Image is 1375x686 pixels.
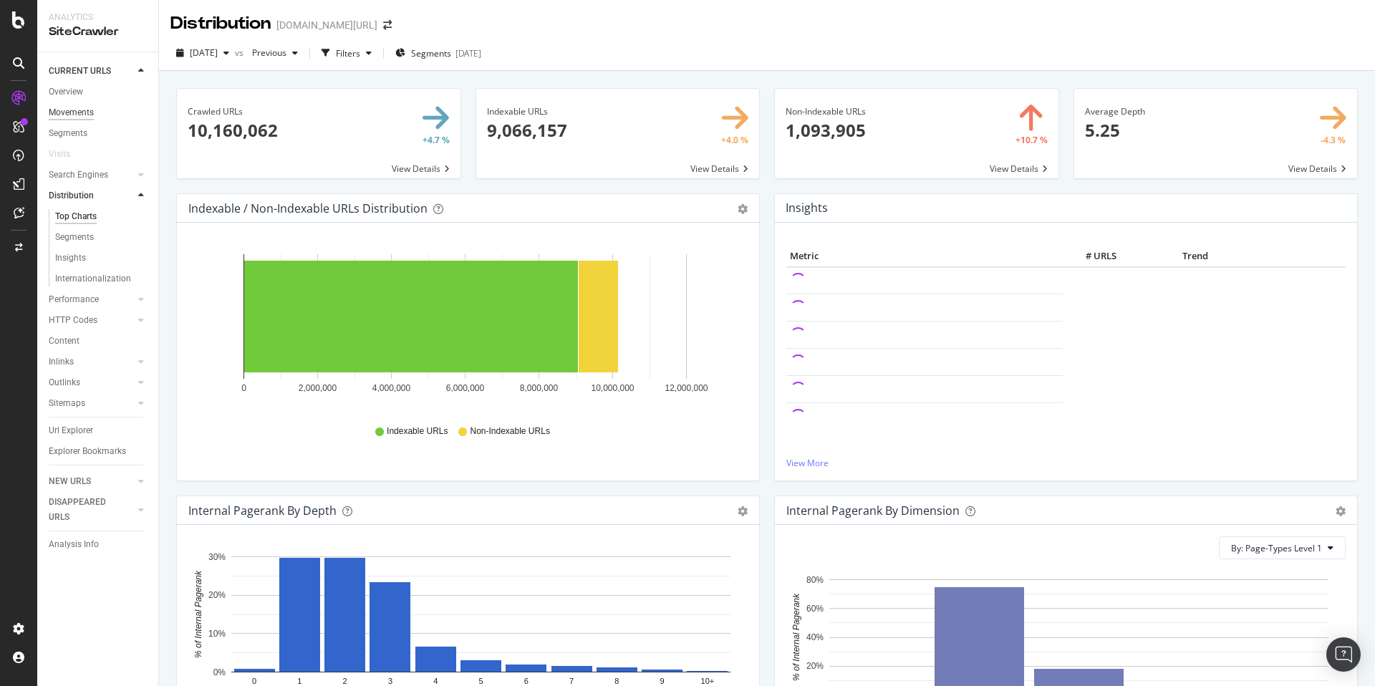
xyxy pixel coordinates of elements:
[49,292,134,307] a: Performance
[49,396,85,411] div: Sitemaps
[188,201,428,216] div: Indexable / Non-Indexable URLs Distribution
[49,105,94,120] div: Movements
[49,147,70,162] div: Visits
[387,425,448,438] span: Indexable URLs
[433,677,438,686] text: 4
[276,18,377,32] div: [DOMAIN_NAME][URL]
[49,64,111,79] div: CURRENT URLS
[170,11,271,36] div: Distribution
[55,271,148,286] a: Internationalization
[208,629,226,639] text: 10%
[446,383,485,393] text: 6,000,000
[49,495,121,525] div: DISAPPEARED URLS
[213,667,226,677] text: 0%
[1120,246,1270,267] th: Trend
[235,47,246,59] span: vs
[1336,506,1346,516] div: gear
[193,570,203,658] text: % of Internal Pagerank
[49,147,85,162] a: Visits
[49,375,134,390] a: Outlinks
[455,47,481,59] div: [DATE]
[49,354,74,369] div: Inlinks
[49,313,134,328] a: HTTP Codes
[383,20,392,30] div: arrow-right-arrow-left
[49,537,99,552] div: Analysis Info
[411,47,451,59] span: Segments
[343,677,347,686] text: 2
[55,209,148,224] a: Top Charts
[49,396,134,411] a: Sitemaps
[478,677,483,686] text: 5
[49,168,108,183] div: Search Engines
[786,503,960,518] div: Internal Pagerank By Dimension
[190,47,218,59] span: 2025 Aug. 9th
[524,677,529,686] text: 6
[208,591,226,601] text: 20%
[738,506,748,516] div: gear
[49,126,148,141] a: Segments
[297,677,301,686] text: 1
[55,251,86,266] div: Insights
[49,313,97,328] div: HTTP Codes
[252,677,256,686] text: 0
[591,383,634,393] text: 10,000,000
[786,246,1063,267] th: Metric
[388,677,392,686] text: 3
[1326,637,1361,672] div: Open Intercom Messenger
[49,84,83,100] div: Overview
[170,42,235,64] button: [DATE]
[49,474,91,489] div: NEW URLS
[55,230,94,245] div: Segments
[299,383,337,393] text: 2,000,000
[49,354,134,369] a: Inlinks
[390,42,487,64] button: Segments[DATE]
[49,334,148,349] a: Content
[55,209,97,224] div: Top Charts
[49,84,148,100] a: Overview
[49,375,80,390] div: Outlinks
[791,593,801,681] text: % of Internal Pagerank
[49,537,148,552] a: Analysis Info
[665,383,708,393] text: 12,000,000
[49,188,94,203] div: Distribution
[49,334,79,349] div: Content
[806,575,824,585] text: 80%
[49,474,134,489] a: NEW URLS
[49,11,147,24] div: Analytics
[738,204,748,214] div: gear
[55,271,131,286] div: Internationalization
[49,105,148,120] a: Movements
[49,126,87,141] div: Segments
[660,677,665,686] text: 9
[55,251,148,266] a: Insights
[470,425,549,438] span: Non-Indexable URLs
[246,47,286,59] span: Previous
[49,423,148,438] a: Url Explorer
[520,383,559,393] text: 8,000,000
[614,677,619,686] text: 8
[701,677,715,686] text: 10+
[806,604,824,614] text: 60%
[786,198,828,218] h4: Insights
[49,24,147,40] div: SiteCrawler
[49,188,134,203] a: Distribution
[569,677,574,686] text: 7
[806,632,824,642] text: 40%
[49,423,93,438] div: Url Explorer
[246,42,304,64] button: Previous
[316,42,377,64] button: Filters
[49,292,99,307] div: Performance
[49,495,134,525] a: DISAPPEARED URLS
[372,383,411,393] text: 4,000,000
[55,230,148,245] a: Segments
[1219,536,1346,559] button: By: Page-Types Level 1
[188,503,337,518] div: Internal Pagerank by Depth
[208,552,226,562] text: 30%
[241,383,246,393] text: 0
[1063,246,1120,267] th: # URLS
[49,64,134,79] a: CURRENT URLS
[49,168,134,183] a: Search Engines
[188,246,743,412] svg: A chart.
[49,444,126,459] div: Explorer Bookmarks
